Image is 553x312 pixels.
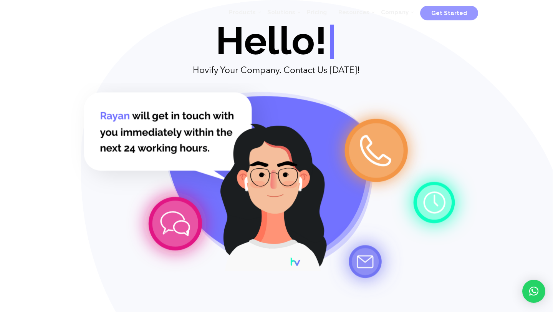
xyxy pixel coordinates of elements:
[301,1,333,24] a: Pricing
[431,10,467,17] span: Get Started
[132,110,234,122] tspan: will get in touch with
[267,9,295,16] span: Solutions
[100,126,233,138] tspan: you immediately within the
[420,7,478,18] a: Get Started
[327,18,337,63] span: |
[307,9,327,16] span: Pricing
[216,18,327,63] span: Hello!
[262,1,301,24] a: Solutions
[100,110,130,122] tspan: Rayan
[229,9,256,16] span: Products
[100,142,210,154] tspan: next 24 working hours.
[375,1,414,24] a: Company
[381,9,409,16] span: Company
[69,67,484,75] p: Hovify Your Company. Contact Us [DATE]!
[338,9,369,16] span: Resources
[333,1,375,24] a: Resources
[223,1,262,24] a: Products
